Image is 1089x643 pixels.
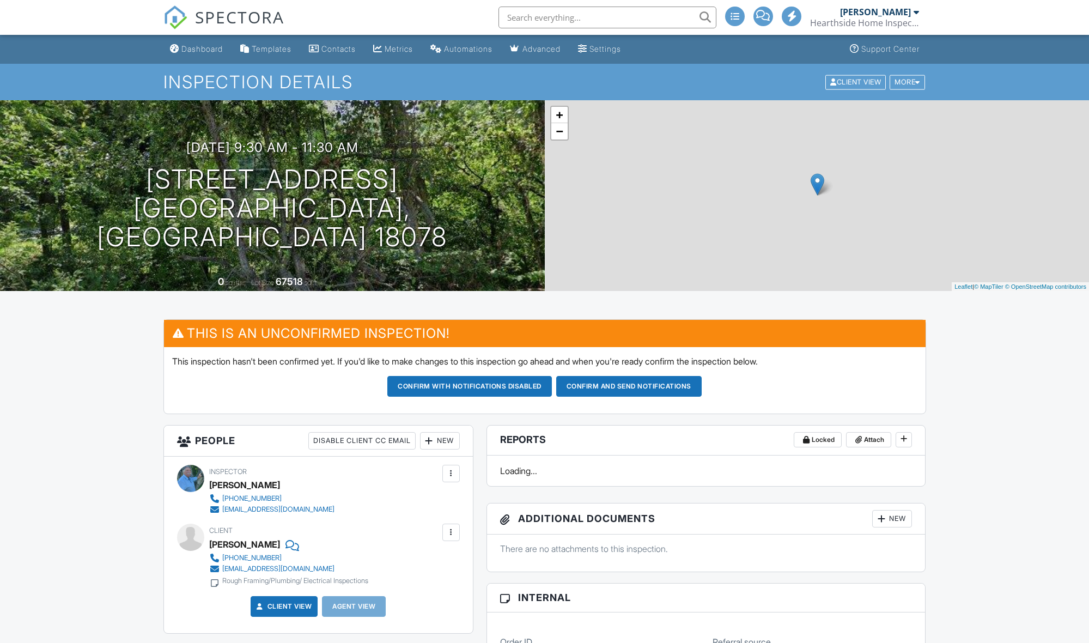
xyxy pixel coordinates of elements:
a: Client View [824,77,889,86]
h3: People [164,426,473,457]
div: More [890,75,925,89]
a: SPECTORA [163,15,284,38]
a: Zoom out [551,123,568,139]
p: This inspection hasn't been confirmed yet. If you'd like to make changes to this inspection go ah... [172,355,917,367]
button: Confirm and send notifications [556,376,702,397]
a: [PHONE_NUMBER] [209,553,368,563]
a: Automations (Advanced) [426,39,497,59]
a: Advanced [506,39,565,59]
div: [PERSON_NAME] [840,7,911,17]
div: Automations [444,44,492,53]
h3: Internal [487,584,926,612]
div: [PHONE_NUMBER] [222,554,282,562]
a: Leaflet [954,283,972,290]
div: Client View [825,75,886,89]
h3: Additional Documents [487,504,926,535]
div: 0 [218,276,224,287]
div: [PERSON_NAME] [209,536,280,553]
div: [EMAIL_ADDRESS][DOMAIN_NAME] [222,565,334,573]
a: © OpenStreetMap contributors [1005,283,1086,290]
a: Settings [574,39,625,59]
div: Hearthside Home Inspections [810,17,919,28]
div: [PERSON_NAME] [209,477,280,493]
a: Zoom in [551,107,568,123]
a: [PHONE_NUMBER] [209,493,334,504]
div: [PHONE_NUMBER] [222,494,282,503]
a: Metrics [369,39,417,59]
div: Metrics [385,44,413,53]
div: [EMAIL_ADDRESS][DOMAIN_NAME] [222,505,334,514]
div: Templates [252,44,291,53]
input: Search everything... [498,7,716,28]
p: There are no attachments to this inspection. [500,543,912,555]
div: Support Center [861,44,920,53]
a: [EMAIL_ADDRESS][DOMAIN_NAME] [209,563,368,574]
div: | [952,282,1089,292]
div: Contacts [321,44,356,53]
div: Advanced [522,44,561,53]
div: New [420,432,460,450]
span: Client [209,526,233,535]
div: Settings [589,44,621,53]
a: © MapTiler [974,283,1003,290]
img: The Best Home Inspection Software - Spectora [163,5,187,29]
span: SPECTORA [195,5,284,28]
a: Templates [236,39,296,59]
span: sq.ft. [305,278,318,287]
div: 67518 [276,276,303,287]
div: New [872,510,912,527]
span: sq. ft. [226,278,241,287]
h1: [STREET_ADDRESS] [GEOGRAPHIC_DATA], [GEOGRAPHIC_DATA] 18078 [17,165,527,251]
div: Disable Client CC Email [308,432,416,450]
div: Rough Framing/Plumbing/ Electrical Inspections [222,577,368,585]
a: Support Center [845,39,924,59]
h3: [DATE] 9:30 am - 11:30 am [186,140,358,155]
a: [EMAIL_ADDRESS][DOMAIN_NAME] [209,504,334,515]
button: Confirm with notifications disabled [387,376,552,397]
span: Lot Size [251,278,274,287]
a: Contacts [305,39,360,59]
div: Dashboard [181,44,223,53]
h3: This is an Unconfirmed Inspection! [164,320,926,347]
a: Dashboard [166,39,227,59]
span: Inspector [209,468,247,476]
a: Client View [254,601,312,612]
h1: Inspection Details [163,72,926,92]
